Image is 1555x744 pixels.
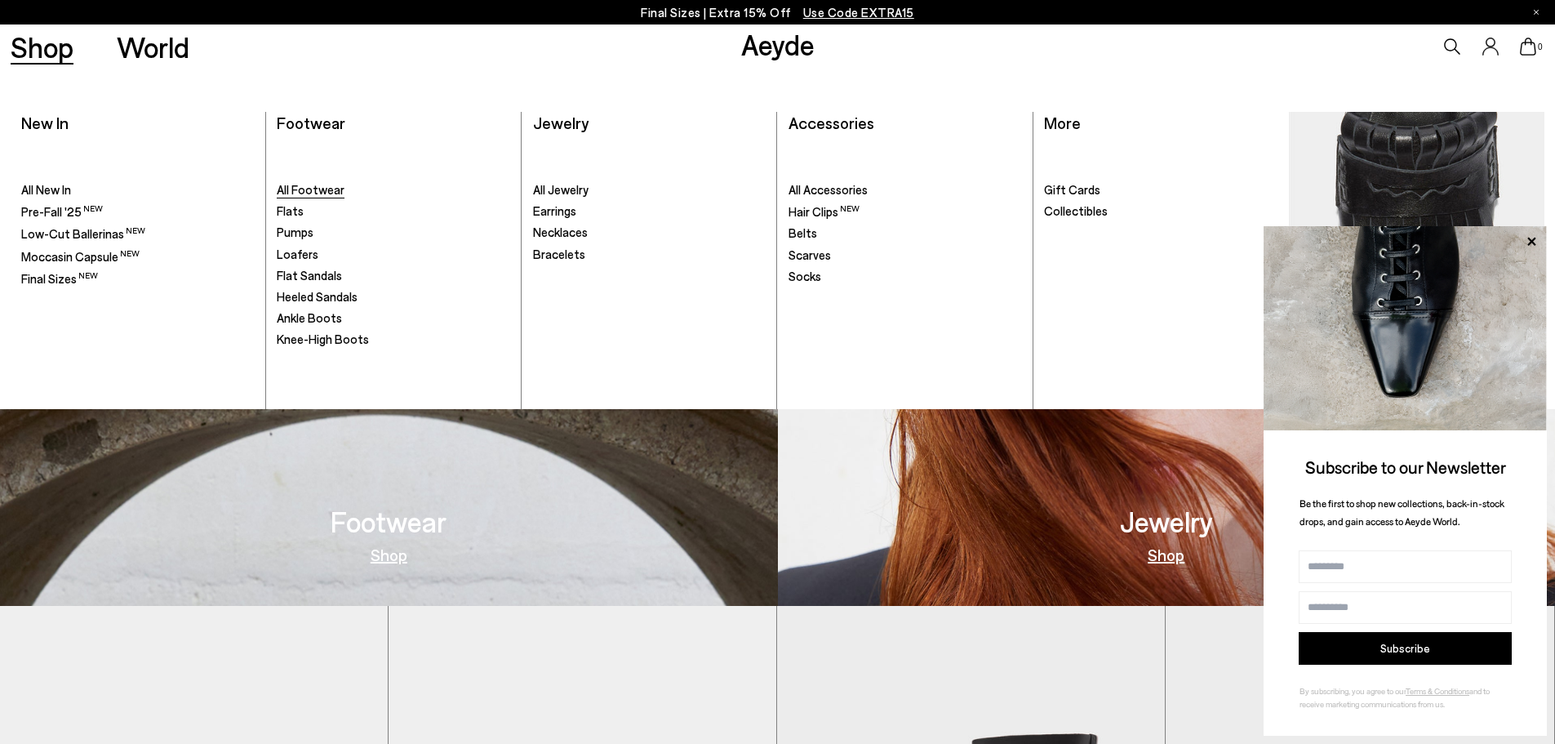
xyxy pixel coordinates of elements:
a: World [117,33,189,61]
span: Belts [789,225,817,240]
span: Pumps [277,225,313,239]
a: Pre-Fall '25 [21,203,255,221]
a: Flat Sandals [277,268,510,284]
span: By subscribing, you agree to our [1300,686,1406,696]
a: Moccasin Capsule [21,248,255,265]
a: Final Sizes [21,270,255,287]
a: Heeled Sandals [277,289,510,305]
span: Final Sizes [21,271,98,286]
a: Gift Cards [1044,182,1278,198]
a: New In [21,113,69,132]
span: All Accessories [789,182,868,197]
a: Flats [277,203,510,220]
a: Pumps [277,225,510,241]
a: Hair Clips [789,203,1022,221]
span: Scarves [789,247,831,262]
span: All Jewelry [533,182,589,197]
a: More [1044,113,1081,132]
a: Loafers [277,247,510,263]
img: Mobile_e6eede4d-78b8-4bd1-ae2a-4197e375e133_900x.jpg [1290,112,1544,399]
span: Be the first to shop new collections, back-in-stock drops, and gain access to Aeyde World. [1300,497,1504,528]
span: All Footwear [277,182,344,197]
a: Bracelets [533,247,766,263]
span: Knee-High Boots [277,332,369,346]
span: Flat Sandals [277,268,342,283]
span: Moccasin Capsule [21,249,140,264]
img: ca3f721fb6ff708a270709c41d776025.jpg [1264,226,1547,430]
span: Pre-Fall '25 [21,204,103,219]
a: Collectibles [1044,203,1278,220]
a: Terms & Conditions [1406,686,1469,696]
button: Subscribe [1299,632,1512,665]
p: Final Sizes | Extra 15% Off [641,2,914,23]
a: Knee-High Boots [277,332,510,348]
span: Subscribe to our Newsletter [1305,457,1506,477]
span: 0 [1536,42,1544,51]
span: Bracelets [533,247,585,261]
a: Belts [789,225,1022,242]
span: Earrings [533,203,576,218]
a: Jewelry [533,113,589,132]
span: All New In [21,182,71,197]
span: Flats [277,203,304,218]
a: All Footwear [277,182,510,198]
a: Shop [1148,546,1184,563]
span: Low-Cut Ballerinas [21,226,145,241]
span: Socks [789,269,821,283]
span: Ankle Boots [277,310,342,325]
span: Heeled Sandals [277,289,358,304]
a: Shop [11,33,73,61]
span: Collectibles [1044,203,1108,218]
span: Necklaces [533,225,588,239]
a: Socks [789,269,1022,285]
a: Moccasin Capsule [1290,112,1544,399]
a: All Accessories [789,182,1022,198]
a: Low-Cut Ballerinas [21,225,255,243]
span: Gift Cards [1044,182,1100,197]
a: Accessories [789,113,874,132]
a: Earrings [533,203,766,220]
a: Ankle Boots [277,310,510,327]
span: Navigate to /collections/ss25-final-sizes [803,5,914,20]
h3: Footwear [331,507,447,536]
a: Scarves [789,247,1022,264]
a: All New In [21,182,255,198]
a: Aeyde [741,27,815,61]
a: Footwear [277,113,345,132]
span: Hair Clips [789,204,860,219]
a: Necklaces [533,225,766,241]
span: Loafers [277,247,318,261]
a: All Jewelry [533,182,766,198]
a: Shop [371,546,407,563]
h3: Jewelry [1120,507,1213,536]
a: 0 [1520,38,1536,56]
